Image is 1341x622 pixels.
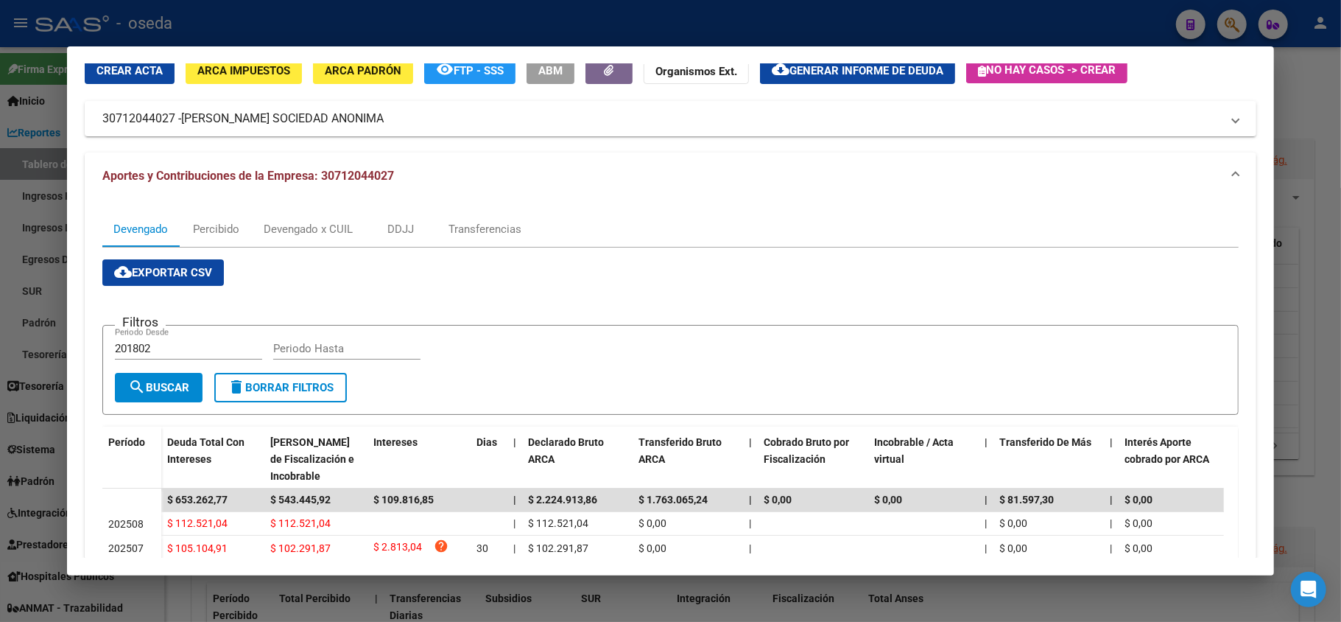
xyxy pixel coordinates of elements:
mat-icon: search [128,378,146,396]
strong: Organismos Ext. [655,65,737,78]
span: $ 0,00 [638,517,666,529]
span: $ 0,00 [1124,494,1152,506]
button: Buscar [115,373,203,402]
datatable-header-cell: Transferido De Más [993,427,1104,492]
div: Open Intercom Messenger [1291,572,1326,607]
span: Transferido Bruto ARCA [638,436,722,465]
mat-expansion-panel-header: Aportes y Contribuciones de la Empresa: 30712044027 [85,153,1256,200]
datatable-header-cell: | [979,427,993,492]
span: | [749,542,751,554]
span: Transferido De Más [999,436,1091,448]
datatable-header-cell: Intereses [367,427,471,492]
datatable-header-cell: | [1104,427,1119,492]
span: FTP - SSS [454,64,504,77]
span: Incobrable / Acta virtual [874,436,954,465]
span: [PERSON_NAME] de Fiscalización e Incobrable [270,436,354,482]
div: Percibido [193,221,239,237]
span: No hay casos -> Crear [978,63,1116,77]
button: ABM [527,57,574,84]
datatable-header-cell: Dias [471,427,507,492]
span: Dias [476,436,497,448]
div: Devengado x CUIL [264,221,353,237]
span: Buscar [128,381,189,394]
span: $ 1.763.065,24 [638,494,708,506]
span: Deuda Total Con Intereses [167,436,244,465]
div: Devengado [113,221,168,237]
span: Interés Aporte cobrado por ARCA [1124,436,1209,465]
mat-icon: cloud_download [772,60,789,78]
span: ARCA Impuestos [197,64,290,77]
button: ARCA Padrón [313,57,413,84]
mat-icon: cloud_download [114,263,132,281]
span: $ 653.262,77 [167,494,228,506]
datatable-header-cell: | [743,427,758,492]
i: help [434,539,448,553]
button: ARCA Impuestos [186,57,302,84]
datatable-header-cell: Incobrable / Acta virtual [868,427,979,492]
span: $ 2.813,04 [373,539,422,559]
h3: Filtros [115,314,166,330]
span: $ 543.445,92 [270,494,331,506]
div: Transferencias [448,221,521,237]
datatable-header-cell: Deuda Total Con Intereses [161,427,264,492]
span: | [1110,517,1112,529]
datatable-header-cell: | [507,427,522,492]
span: Declarado Bruto ARCA [528,436,604,465]
span: $ 0,00 [999,517,1027,529]
datatable-header-cell: Cobrado Bruto por Fiscalización [758,427,868,492]
span: Borrar Filtros [228,381,334,394]
button: FTP - SSS [424,57,515,84]
span: Generar informe de deuda [789,64,943,77]
span: | [985,494,988,506]
button: Generar informe de deuda [760,57,955,84]
button: Borrar Filtros [214,373,347,402]
datatable-header-cell: Declarado Bruto ARCA [522,427,633,492]
span: 202508 [108,518,144,530]
datatable-header-cell: Deuda Bruta Neto de Fiscalización e Incobrable [264,427,367,492]
span: Exportar CSV [114,266,212,279]
span: | [513,494,516,506]
mat-panel-title: 30712044027 - [102,110,1221,127]
span: ARCA Padrón [325,64,401,77]
span: Aportes y Contribuciones de la Empresa: 30712044027 [102,169,394,183]
span: 202507 [108,542,144,554]
span: $ 81.597,30 [999,494,1054,506]
span: | [985,517,987,529]
span: $ 0,00 [1124,542,1152,554]
span: $ 0,00 [1124,517,1152,529]
button: No hay casos -> Crear [966,57,1127,83]
span: $ 0,00 [999,542,1027,554]
span: ABM [538,64,563,77]
datatable-header-cell: Interés Aporte cobrado por ARCA [1119,427,1229,492]
span: $ 0,00 [874,494,902,506]
span: $ 112.521,04 [270,517,331,529]
button: Exportar CSV [102,259,224,286]
span: $ 102.291,87 [270,542,331,554]
span: | [749,517,751,529]
span: | [1110,542,1112,554]
span: Intereses [373,436,418,448]
span: | [749,436,752,448]
span: $ 0,00 [638,542,666,554]
span: $ 105.104,91 [167,542,228,554]
span: Crear Acta [96,64,163,77]
span: | [513,517,515,529]
span: | [1110,494,1113,506]
button: Crear Acta [85,57,175,84]
datatable-header-cell: Período [102,427,161,489]
span: | [985,436,988,448]
span: | [513,542,515,554]
span: 30 [476,542,488,554]
span: | [749,494,752,506]
span: $ 112.521,04 [528,517,588,529]
span: $ 112.521,04 [167,517,228,529]
span: $ 0,00 [764,494,792,506]
mat-icon: delete [228,378,245,396]
span: $ 109.816,85 [373,494,434,506]
span: $ 102.291,87 [528,542,588,554]
mat-expansion-panel-header: 30712044027 -[PERSON_NAME] SOCIEDAD ANONIMA [85,101,1256,136]
span: | [985,542,987,554]
span: | [513,436,516,448]
mat-icon: remove_red_eye [436,60,454,78]
datatable-header-cell: Transferido Bruto ARCA [633,427,743,492]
